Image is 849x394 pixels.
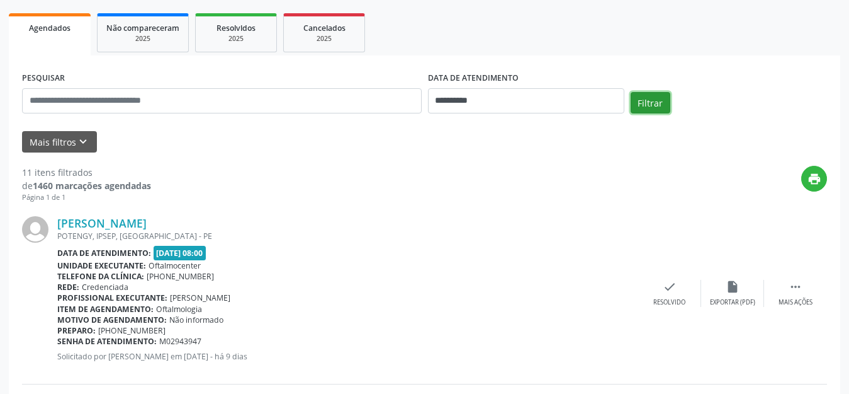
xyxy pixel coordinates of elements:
[170,293,230,303] span: [PERSON_NAME]
[303,23,346,33] span: Cancelados
[663,280,677,294] i: check
[57,315,167,325] b: Motivo de agendamento:
[216,23,256,33] span: Resolvidos
[57,282,79,293] b: Rede:
[156,304,202,315] span: Oftalmologia
[57,336,157,347] b: Senha de atendimento:
[801,166,827,192] button: print
[57,248,151,258] b: Data de atendimento:
[147,271,214,282] span: [PHONE_NUMBER]
[57,351,638,362] p: Solicitado por [PERSON_NAME] em [DATE] - há 9 dias
[57,304,154,315] b: Item de agendamento:
[22,179,151,192] div: de
[293,34,356,43] div: 2025
[106,34,179,43] div: 2025
[726,280,739,294] i: insert_drive_file
[57,293,167,303] b: Profissional executante:
[159,336,201,347] span: M02943947
[653,298,685,307] div: Resolvido
[57,216,147,230] a: [PERSON_NAME]
[57,325,96,336] b: Preparo:
[57,271,144,282] b: Telefone da clínica:
[22,131,97,153] button: Mais filtroskeyboard_arrow_down
[779,298,812,307] div: Mais ações
[57,260,146,271] b: Unidade executante:
[22,192,151,203] div: Página 1 de 1
[33,180,151,192] strong: 1460 marcações agendadas
[169,315,223,325] span: Não informado
[76,135,90,149] i: keyboard_arrow_down
[22,166,151,179] div: 11 itens filtrados
[106,23,179,33] span: Não compareceram
[22,216,48,243] img: img
[789,280,802,294] i: 
[57,231,638,241] div: POTENGY, IPSEP, [GEOGRAPHIC_DATA] - PE
[154,246,206,260] span: [DATE] 08:00
[205,34,267,43] div: 2025
[631,92,670,113] button: Filtrar
[29,23,70,33] span: Agendados
[807,172,821,186] i: print
[22,69,65,88] label: PESQUISAR
[428,69,519,88] label: DATA DE ATENDIMENTO
[710,298,755,307] div: Exportar (PDF)
[98,325,166,336] span: [PHONE_NUMBER]
[82,282,128,293] span: Credenciada
[149,260,201,271] span: Oftalmocenter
